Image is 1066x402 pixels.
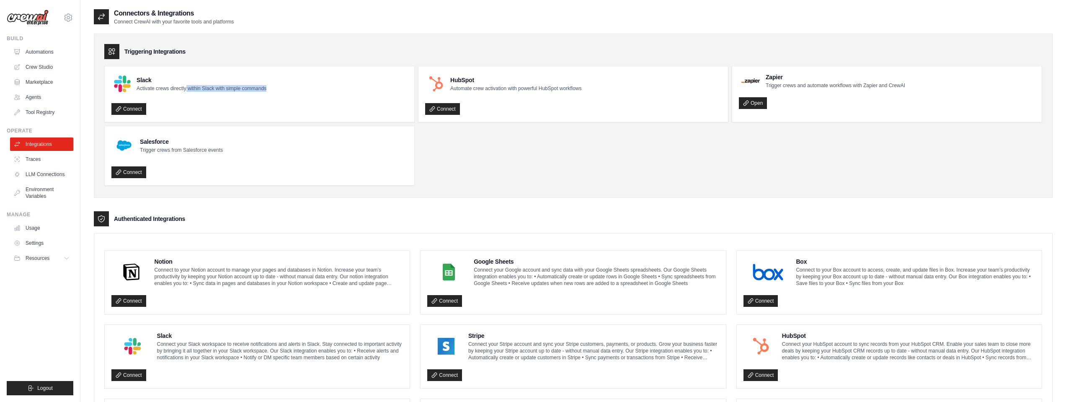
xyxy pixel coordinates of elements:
[468,341,719,361] p: Connect your Stripe account and sync your Stripe customers, payments, or products. Grow your busi...
[140,147,223,153] p: Trigger crews from Salesforce events
[796,257,1035,266] h4: Box
[450,85,581,92] p: Automate crew activation with powerful HubSpot workflows
[430,264,468,280] img: Google Sheets Logo
[10,236,73,250] a: Settings
[428,75,444,92] img: HubSpot Logo
[37,385,53,392] span: Logout
[450,76,581,84] h4: HubSpot
[10,252,73,265] button: Resources
[111,166,146,178] a: Connect
[782,332,1035,340] h4: HubSpot
[10,75,73,89] a: Marketplace
[114,75,131,92] img: Slack Logo
[124,47,186,56] h3: Triggering Integrations
[427,369,462,381] a: Connect
[10,106,73,119] a: Tool Registry
[140,137,223,146] h4: Salesforce
[10,60,73,74] a: Crew Studio
[743,369,778,381] a: Connect
[111,295,146,307] a: Connect
[137,76,266,84] h4: Slack
[743,295,778,307] a: Connect
[10,45,73,59] a: Automations
[10,153,73,166] a: Traces
[782,341,1035,361] p: Connect your HubSpot account to sync records from your HubSpot CRM. Enable your sales team to clo...
[155,267,403,287] p: Connect to your Notion account to manage your pages and databases in Notion. Increase your team’s...
[114,338,151,355] img: Slack Logo
[796,267,1035,287] p: Connect to your Box account to access, create, and update files in Box. Increase your team’s prod...
[766,82,905,89] p: Trigger crews and automate workflows with Zapier and CrewAI
[746,338,776,355] img: HubSpot Logo
[474,257,719,266] h4: Google Sheets
[26,255,49,262] span: Resources
[746,264,790,280] img: Box Logo
[468,332,719,340] h4: Stripe
[474,267,719,287] p: Connect your Google account and sync data with your Google Sheets spreadsheets. Our Google Sheets...
[7,10,49,26] img: Logo
[7,211,73,218] div: Manage
[741,78,760,83] img: Zapier Logo
[10,183,73,203] a: Environment Variables
[114,264,149,280] img: Notion Logo
[766,73,905,81] h4: Zapier
[425,103,460,115] a: Connect
[114,8,234,18] h2: Connectors & Integrations
[157,341,403,361] p: Connect your Slack workspace to receive notifications and alerts in Slack. Stay connected to impo...
[111,369,146,381] a: Connect
[427,295,462,307] a: Connect
[137,85,266,92] p: Activate crews directly within Slack with simple commands
[114,135,134,156] img: Salesforce Logo
[430,338,462,355] img: Stripe Logo
[10,168,73,181] a: LLM Connections
[7,127,73,134] div: Operate
[10,221,73,235] a: Usage
[739,97,767,109] a: Open
[114,215,185,223] h3: Authenticated Integrations
[7,35,73,42] div: Build
[114,18,234,25] p: Connect CrewAI with your favorite tools and platforms
[10,137,73,151] a: Integrations
[10,91,73,104] a: Agents
[111,103,146,115] a: Connect
[155,257,403,266] h4: Notion
[7,381,73,395] button: Logout
[157,332,403,340] h4: Slack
